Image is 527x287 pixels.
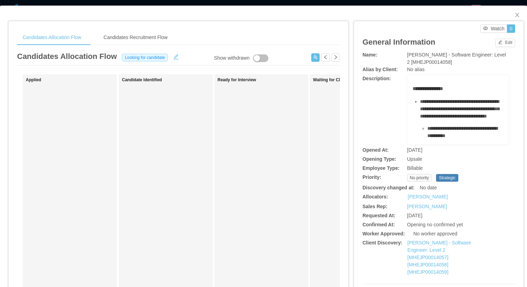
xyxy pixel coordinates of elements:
button: icon: editEdit [495,39,515,47]
button: Close [507,6,527,25]
div: Candidates Recruitment Flow [98,30,173,45]
b: Opened At: [362,147,389,153]
span: Strategic [436,174,458,182]
span: No date [420,185,437,190]
b: Client Discovery: [362,240,402,246]
b: Discovery changed at: [362,185,414,190]
a: [PERSON_NAME] [408,193,448,201]
b: Sales Rep: [362,204,388,209]
span: No priority [407,174,432,182]
button: icon: edit [170,53,182,60]
b: Worker Approved: [362,231,405,236]
button: icon: left [321,53,330,62]
h1: Ready for Interview [217,77,315,83]
h1: Candidate Identified [122,77,220,83]
article: Candidates Allocation Flow [17,51,117,62]
h1: Waiting for Client Approval [313,77,411,83]
h1: Applied [26,77,123,83]
button: 0 [507,24,515,33]
i: icon: close [514,12,520,18]
b: Name: [362,52,377,58]
b: Requested At: [362,213,395,218]
article: General Information [362,36,435,48]
b: Employee Type: [362,165,399,171]
button: icon: eyeWatch [480,24,507,33]
span: Looking for candidate [122,54,168,61]
span: [DATE] [407,147,422,153]
div: rdw-wrapper [407,75,509,145]
b: Opening Type: [362,156,396,162]
span: [DATE] [407,213,422,218]
b: Alias by Client: [362,67,398,72]
div: Show withdrawn [214,54,250,62]
b: Allocators: [362,194,388,199]
b: Description: [362,76,391,81]
span: Upsale [407,156,422,162]
span: [PERSON_NAME] - Software Engineer: Level 2 [MHEJP00014058] [407,52,506,65]
a: [PERSON_NAME] [407,204,447,209]
span: No worker approved [413,231,457,236]
a: [PERSON_NAME] - Software Engineer: Level 2 [MHEJP00014057] [MHEJP00014058] [MHEJP00014059] [407,240,471,275]
button: icon: usergroup-add [311,53,320,62]
span: Billable [407,165,423,171]
span: No alias [407,67,425,72]
b: Confirmed At: [362,222,395,227]
b: Priority: [362,174,381,180]
span: Opening no confirmed yet [407,222,463,227]
button: icon: right [331,53,340,62]
div: rdw-editor [413,85,504,155]
div: Candidates Allocation Flow [17,30,87,45]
